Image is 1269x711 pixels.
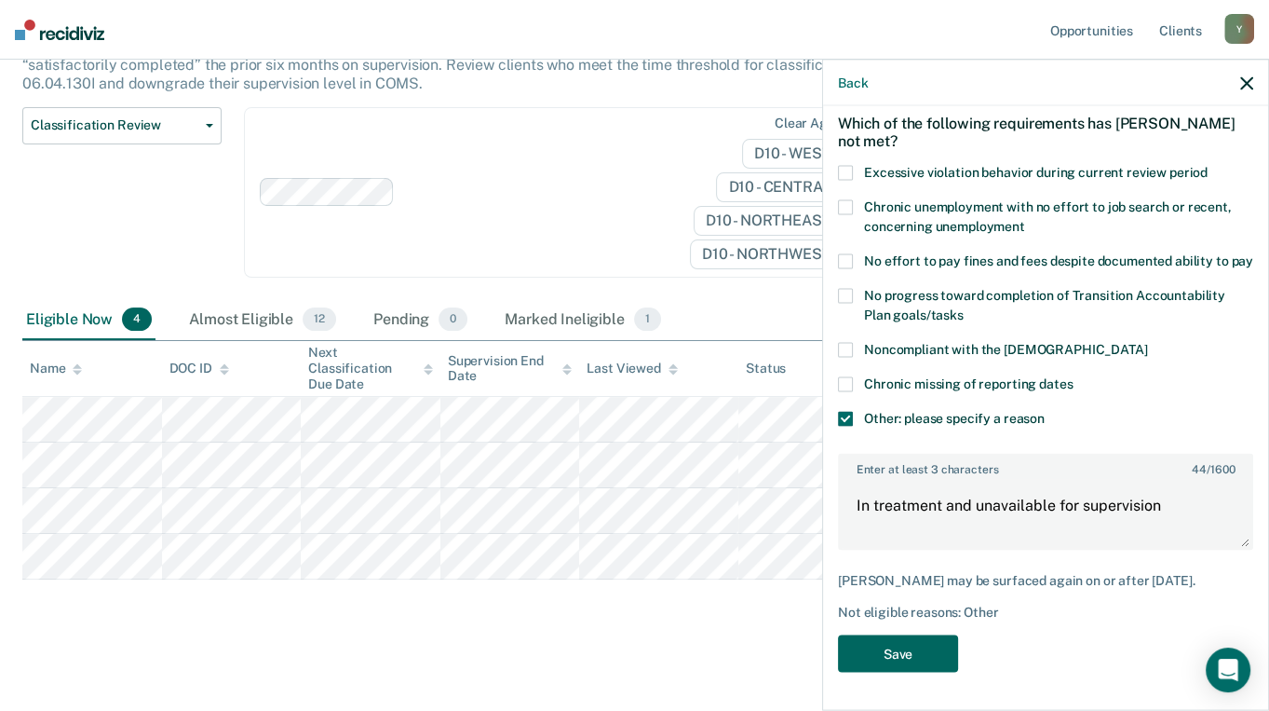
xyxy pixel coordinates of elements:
[634,308,661,332] span: 1
[840,479,1251,548] textarea: In treatment and unavailable for supervision
[694,206,857,236] span: D10 - NORTHEAST
[448,353,573,385] div: Supervision End Date
[690,239,857,269] span: D10 - NORTHWEST
[30,361,82,376] div: Name
[864,287,1225,321] span: No progress toward completion of Transition Accountability Plan goals/tasks
[838,604,1253,620] div: Not eligible reasons: Other
[308,345,433,391] div: Next Classification Due Date
[185,300,340,341] div: Almost Eligible
[31,117,198,133] span: Classification Review
[838,635,958,673] button: Save
[501,300,665,341] div: Marked Ineligible
[864,376,1073,390] span: Chronic missing of reporting dates
[716,172,857,202] span: D10 - CENTRAL
[439,308,467,332] span: 0
[838,75,868,90] button: Back
[1192,462,1235,475] span: / 1600
[864,253,1253,267] span: No effort to pay fines and fees despite documented ability to pay
[775,116,854,131] div: Clear agents
[838,573,1253,589] div: [PERSON_NAME] may be surfaced again on or after [DATE].
[864,341,1147,356] span: Noncompliant with the [DEMOGRAPHIC_DATA]
[838,100,1253,165] div: Which of the following requirements has [PERSON_NAME] not met?
[303,308,336,332] span: 12
[1206,648,1250,692] div: Open Intercom Messenger
[864,198,1232,233] span: Chronic unemployment with no effort to job search or recent, concerning unemployment
[864,410,1045,425] span: Other: please specify a reason
[864,164,1208,179] span: Excessive violation behavior during current review period
[1192,462,1207,475] span: 44
[840,455,1251,475] label: Enter at least 3 characters
[370,300,471,341] div: Pending
[22,300,155,341] div: Eligible Now
[15,20,104,40] img: Recidiviz
[587,361,677,376] div: Last Viewed
[742,139,857,169] span: D10 - WEST
[746,361,786,376] div: Status
[1224,14,1254,44] div: Y
[169,361,229,376] div: DOC ID
[122,308,152,332] span: 4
